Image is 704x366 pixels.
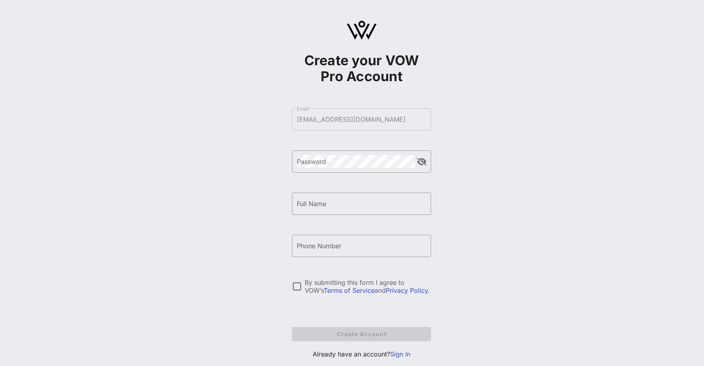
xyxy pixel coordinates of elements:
[386,286,428,294] a: Privacy Policy
[292,53,431,84] h1: Create your VOW Pro Account
[347,21,377,40] img: logo.svg
[417,158,427,166] button: append icon
[297,106,309,112] label: Email
[305,278,431,294] div: By submitting this form I agree to VOW’s and .
[390,350,410,358] a: Sign In
[292,349,431,359] p: Already have an account?
[324,286,375,294] a: Terms of Service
